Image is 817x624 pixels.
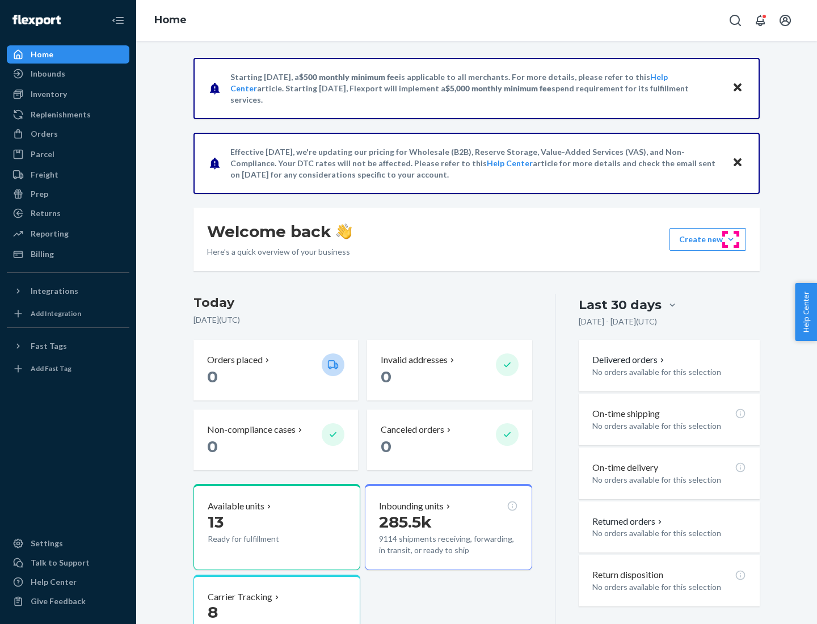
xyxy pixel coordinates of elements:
[31,285,78,297] div: Integrations
[208,500,264,513] p: Available units
[31,309,81,318] div: Add Integration
[31,68,65,79] div: Inbounds
[193,294,532,312] h3: Today
[365,484,532,570] button: Inbounding units285.5k9114 shipments receiving, forwarding, in transit, or ready to ship
[208,602,218,622] span: 8
[7,145,129,163] a: Parcel
[592,515,664,528] button: Returned orders
[31,248,54,260] div: Billing
[592,474,746,486] p: No orders available for this selection
[579,316,657,327] p: [DATE] - [DATE] ( UTC )
[31,49,53,60] div: Home
[669,228,746,251] button: Create new
[7,225,129,243] a: Reporting
[31,340,67,352] div: Fast Tags
[7,245,129,263] a: Billing
[381,423,444,436] p: Canceled orders
[592,581,746,593] p: No orders available for this selection
[31,228,69,239] div: Reporting
[367,340,532,400] button: Invalid addresses 0
[579,296,662,314] div: Last 30 days
[592,366,746,378] p: No orders available for this selection
[487,158,533,168] a: Help Center
[381,437,391,456] span: 0
[207,246,352,258] p: Here’s a quick overview of your business
[7,166,129,184] a: Freight
[230,71,721,106] p: Starting [DATE], a is applicable to all merchants. For more details, please refer to this article...
[774,9,797,32] button: Open account menu
[7,106,129,124] a: Replenishments
[381,353,448,366] p: Invalid addresses
[207,367,218,386] span: 0
[336,224,352,239] img: hand-wave emoji
[367,410,532,470] button: Canceled orders 0
[592,568,663,581] p: Return disposition
[7,45,129,64] a: Home
[592,528,746,539] p: No orders available for this selection
[31,88,67,100] div: Inventory
[7,534,129,553] a: Settings
[154,14,187,26] a: Home
[31,188,48,200] div: Prep
[730,155,745,171] button: Close
[7,204,129,222] a: Returns
[445,83,551,93] span: $5,000 monthly minimum fee
[31,208,61,219] div: Returns
[379,500,444,513] p: Inbounding units
[107,9,129,32] button: Close Navigation
[31,109,91,120] div: Replenishments
[193,340,358,400] button: Orders placed 0
[730,80,745,96] button: Close
[7,282,129,300] button: Integrations
[7,65,129,83] a: Inbounds
[207,437,218,456] span: 0
[592,353,667,366] button: Delivered orders
[12,15,61,26] img: Flexport logo
[145,4,196,37] ol: breadcrumbs
[7,337,129,355] button: Fast Tags
[7,305,129,323] a: Add Integration
[31,169,58,180] div: Freight
[31,128,58,140] div: Orders
[208,533,313,545] p: Ready for fulfillment
[208,512,224,532] span: 13
[749,9,772,32] button: Open notifications
[207,221,352,242] h1: Welcome back
[7,360,129,378] a: Add Fast Tag
[381,367,391,386] span: 0
[379,512,432,532] span: 285.5k
[7,85,129,103] a: Inventory
[795,283,817,341] button: Help Center
[31,557,90,568] div: Talk to Support
[207,353,263,366] p: Orders placed
[592,461,658,474] p: On-time delivery
[31,576,77,588] div: Help Center
[379,533,517,556] p: 9114 shipments receiving, forwarding, in transit, or ready to ship
[7,554,129,572] a: Talk to Support
[193,410,358,470] button: Non-compliance cases 0
[7,185,129,203] a: Prep
[7,573,129,591] a: Help Center
[31,149,54,160] div: Parcel
[207,423,296,436] p: Non-compliance cases
[31,364,71,373] div: Add Fast Tag
[724,9,747,32] button: Open Search Box
[31,538,63,549] div: Settings
[299,72,399,82] span: $500 monthly minimum fee
[7,592,129,610] button: Give Feedback
[193,484,360,570] button: Available units13Ready for fulfillment
[7,125,129,143] a: Orders
[193,314,532,326] p: [DATE] ( UTC )
[31,596,86,607] div: Give Feedback
[592,420,746,432] p: No orders available for this selection
[592,407,660,420] p: On-time shipping
[230,146,721,180] p: Effective [DATE], we're updating our pricing for Wholesale (B2B), Reserve Storage, Value-Added Se...
[208,591,272,604] p: Carrier Tracking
